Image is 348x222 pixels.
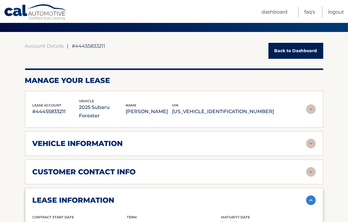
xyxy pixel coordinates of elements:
a: Back to Dashboard [268,43,323,59]
a: Cal Automotive [4,4,67,21]
span: Contract Start Date [33,215,74,219]
img: accordion-active.svg [306,195,316,205]
img: accordion-rest.svg [306,167,316,177]
span: vin [172,103,179,107]
a: Dashboard [262,7,287,17]
img: accordion-rest.svg [306,104,316,114]
img: accordion-rest.svg [306,139,316,148]
span: lease account [33,103,62,107]
h2: Manage Your Lease [25,76,323,85]
h2: lease information [33,196,114,205]
p: [US_VEHICLE_IDENTIFICATION_NUMBER] [172,107,274,116]
span: #44455833211 [72,43,105,49]
a: FAQ's [304,7,315,17]
p: #44455833211 [33,107,79,116]
p: 2025 Subaru Forester [79,103,126,120]
span: name [126,103,136,107]
span: | [67,43,69,49]
p: [PERSON_NAME] [126,107,172,116]
h2: customer contact info [33,167,136,176]
span: Maturity Date [221,215,250,219]
a: Account Details [25,43,64,49]
span: vehicle [79,99,94,103]
span: Term [127,215,137,219]
h2: vehicle information [33,139,123,148]
a: Logout [328,7,344,17]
